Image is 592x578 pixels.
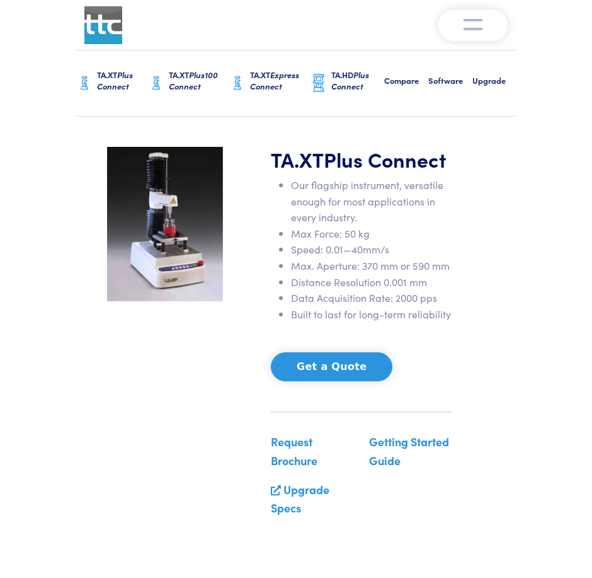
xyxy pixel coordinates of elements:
img: menu-v1.0.png [464,16,482,31]
img: ta-xt-graphic.png [77,74,92,93]
img: carousel-ta-xt-plus-bloom.jpg [107,147,223,301]
img: ta-xt-graphic.png [149,74,164,93]
a: TA.XTPlus Connect [77,50,149,116]
h6: TA.XT [97,69,149,92]
span: Plus Connect [324,145,447,173]
img: ta-xt-graphic.png [230,74,245,93]
h6: TA.XT [250,69,311,92]
li: Data Acquisition Rate: 2000 pps [291,290,452,306]
h6: Compare [384,75,428,86]
span: Plus Connect [97,69,133,92]
img: ta-hd-graphic.png [311,73,326,93]
a: Request Brochure [271,434,317,468]
a: Getting Started Guide [369,434,449,468]
li: Built to last for long-term reliability [291,306,452,323]
h6: TA.HD [331,69,384,92]
span: Plus Connect [331,69,369,92]
button: Toggle navigation [438,9,508,41]
a: Compare [384,50,428,116]
a: TA.XTPlus100 Connect [149,50,230,116]
a: TA.HDPlus Connect [311,50,384,116]
li: Our flagship instrument, versatile enough for most applications in every industry. [291,177,452,226]
h6: Upgrade [472,75,515,86]
a: Upgrade Specs [271,482,329,516]
li: Max Force: 50 kg [291,226,452,242]
h1: TA.XT [271,147,452,172]
li: Speed: 0.01—40mm/s [291,241,452,258]
li: Max. Aperture: 370 mm or 590 mm [291,258,452,274]
a: TA.XTExpress Connect [230,50,311,116]
span: Plus100 Connect [169,69,218,92]
h6: Software [428,75,472,86]
h6: TA.XT [169,69,230,92]
span: Express Connect [250,69,299,92]
button: Get a Quote [271,352,392,381]
a: Software [428,50,472,116]
a: Upgrade [472,50,515,116]
img: ttc_logo_1x1_v1.0.png [84,6,122,44]
li: Distance Resolution 0.001 mm [291,274,452,291]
